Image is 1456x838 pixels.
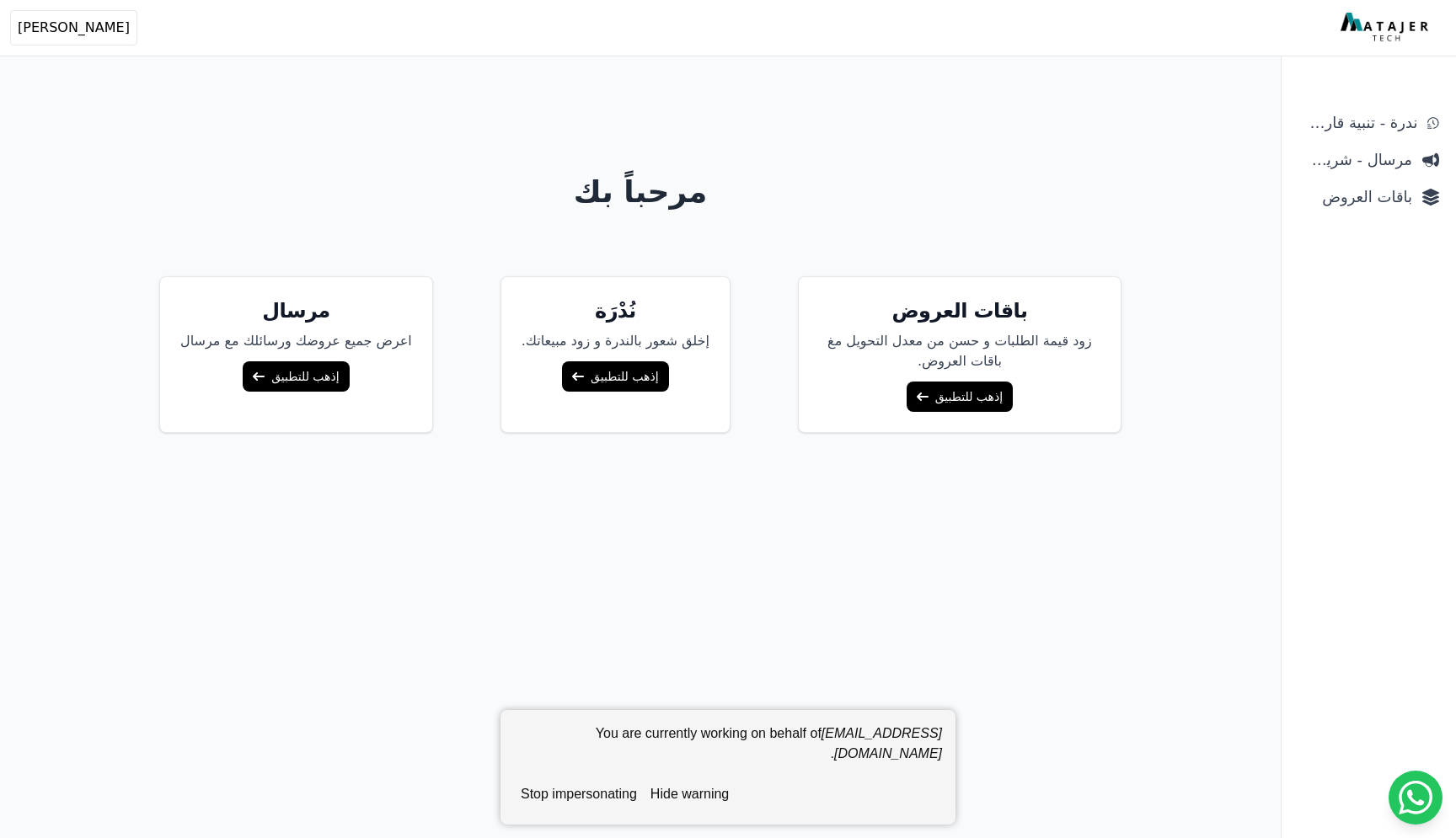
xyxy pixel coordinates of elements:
[522,297,709,324] h5: نُدْرَة
[10,10,137,45] button: [PERSON_NAME]
[1341,13,1432,43] img: MatajerTech Logo
[1298,148,1412,172] span: مرسال - شريط دعاية
[180,331,412,351] p: اعرض جميع عروضك ورسائلك مع مرسال
[562,361,668,392] a: إذهب للتطبيق
[644,777,736,811] button: hide warning
[514,723,942,777] div: You are currently working on behalf of .
[907,382,1013,412] a: إذهب للتطبيق
[819,331,1100,371] p: زود قيمة الطلبات و حسن من معدل التحويل مغ باقات العروض.
[180,297,412,324] h5: مرسال
[514,777,644,811] button: stop impersonating
[522,331,709,351] p: إخلق شعور بالندرة و زود مبيعاتك.
[819,297,1100,324] h5: باقات العروض
[243,361,349,392] a: إذهب للتطبيق
[1298,111,1417,135] span: ندرة - تنبية قارب علي النفاذ
[822,726,942,761] em: [EMAIL_ADDRESS][DOMAIN_NAME]
[18,18,130,38] span: [PERSON_NAME]
[1298,185,1412,209] span: باقات العروض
